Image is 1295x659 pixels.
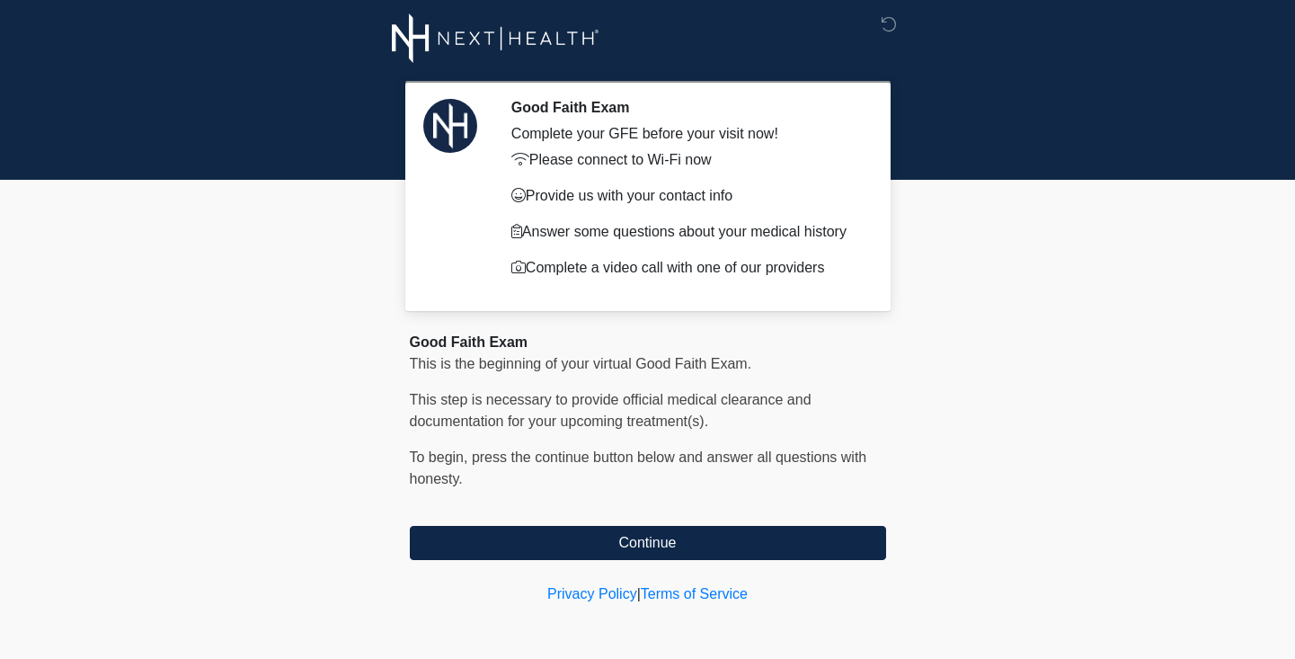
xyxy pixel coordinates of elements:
a: | [637,586,641,601]
p: Provide us with your contact info [511,185,859,207]
p: Answer some questions about your medical history [511,221,859,243]
a: Privacy Policy [547,586,637,601]
a: Terms of Service [641,586,748,601]
img: Agent Avatar [423,99,477,153]
span: This is the beginning of your virtual Good Faith Exam. [410,356,752,371]
button: Continue [410,526,886,560]
div: Good Faith Exam [410,332,886,353]
p: Complete a video call with one of our providers [511,257,859,279]
span: This step is necessary to provide official medical clearance and documentation for your upcoming ... [410,392,812,429]
img: Next-Health Logo [392,13,599,63]
h2: Good Faith Exam [511,99,859,116]
span: To begin, ﻿﻿﻿﻿﻿﻿press the continue button below and answer all questions with honesty. [410,450,867,486]
div: Complete your GFE before your visit now! [511,123,859,145]
p: Please connect to Wi-Fi now [511,149,859,171]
